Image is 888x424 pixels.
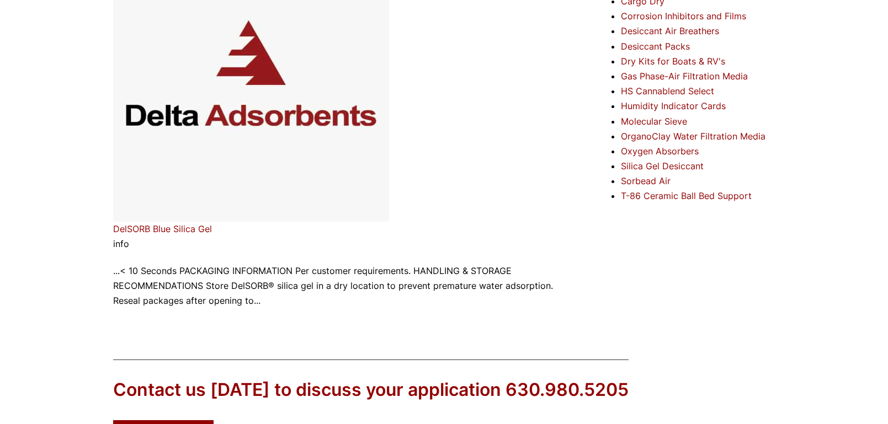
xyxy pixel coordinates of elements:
[621,116,687,127] a: Molecular Sieve
[113,223,212,234] a: DelSORB Blue Silica Gel
[621,25,719,36] a: Desiccant Air Breathers
[621,100,726,111] a: Humidity Indicator Cards
[621,71,748,82] a: Gas Phase-Air Filtration Media
[113,237,573,251] p: info
[621,56,725,67] a: Dry Kits for Boats & RV's
[621,175,671,186] a: Sorbead Air
[621,160,704,171] a: Silica Gel Desiccant
[621,41,690,52] a: Desiccant Packs
[621,85,714,96] a: HS Cannablend Select
[113,264,573,309] p: ...< 10 Seconds PACKAGING INFORMATION Per customer requirements. HANDLING & STORAGE RECOMMENDATIO...
[621,146,699,157] a: Oxygen Absorbers
[621,131,765,142] a: OrganoClay Water Filtration Media
[621,10,746,22] a: Corrosion Inhibitors and Films
[621,190,752,201] a: T-86 Ceramic Ball Bed Support
[113,378,629,402] div: Contact us [DATE] to discuss your application 630.980.5205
